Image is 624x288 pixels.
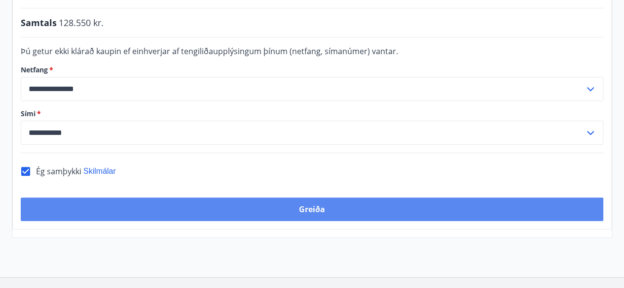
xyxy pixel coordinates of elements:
span: Þú getur ekki klárað kaupin ef einhverjar af tengiliðaupplýsingum þínum (netfang, símanúmer) vantar. [21,46,398,57]
span: Samtals [21,16,57,29]
label: Netfang [21,65,603,75]
span: 128.550 kr. [59,16,104,29]
button: Greiða [21,197,603,221]
span: Ég samþykki [36,166,81,177]
button: Skilmálar [83,166,116,177]
label: Sími [21,109,603,119]
span: Skilmálar [83,167,116,175]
